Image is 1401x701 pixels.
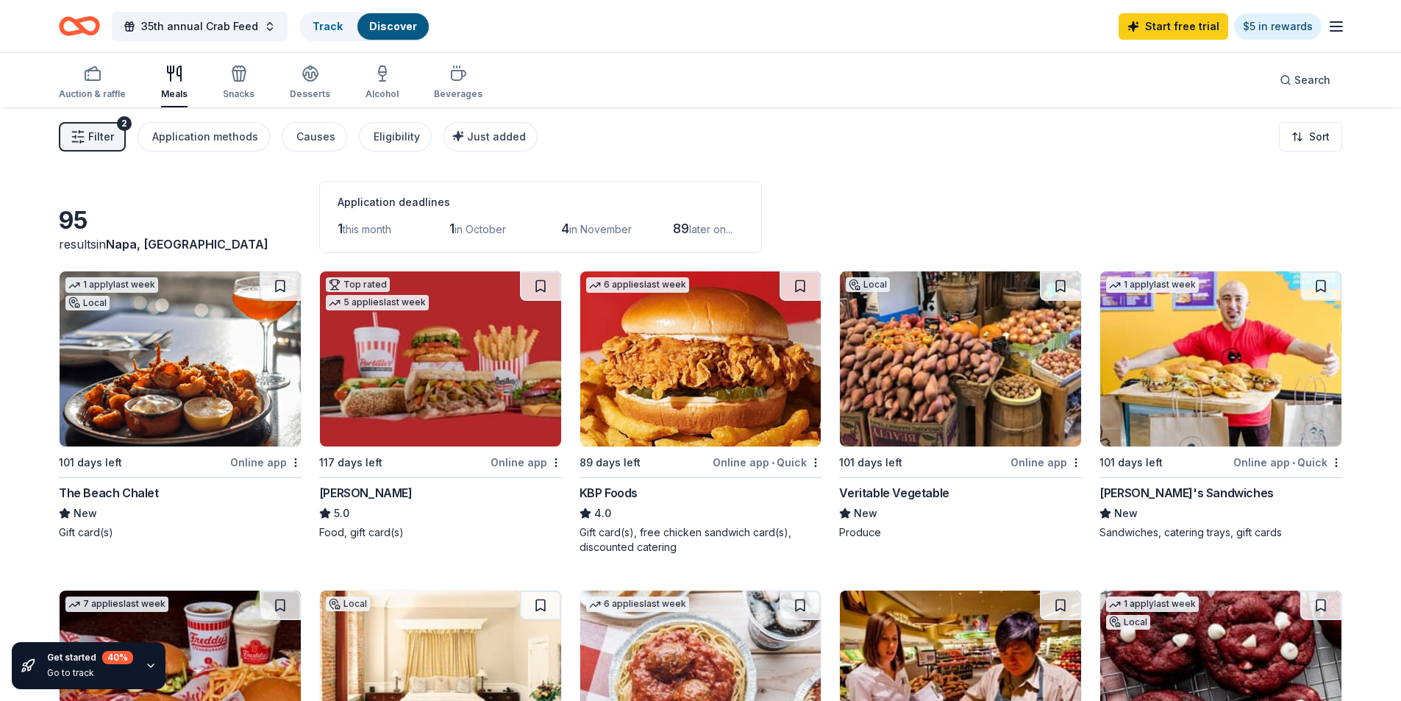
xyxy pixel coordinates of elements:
[223,59,254,107] button: Snacks
[434,59,482,107] button: Beverages
[580,271,822,555] a: Image for KBP Foods6 applieslast week89 days leftOnline app•QuickKBP Foods4.0Gift card(s), free c...
[713,453,821,472] div: Online app Quick
[854,505,877,522] span: New
[1268,65,1342,95] button: Search
[320,271,561,446] img: Image for Portillo's
[338,193,744,211] div: Application deadlines
[1233,453,1342,472] div: Online app Quick
[1106,615,1150,630] div: Local
[47,667,133,679] div: Go to track
[366,59,399,107] button: Alcohol
[319,454,382,472] div: 117 days left
[1099,271,1342,540] a: Image for Ike's Sandwiches1 applylast week101 days leftOnline app•Quick[PERSON_NAME]'s Sandwiches...
[74,505,97,522] span: New
[467,130,526,143] span: Just added
[1234,13,1322,40] a: $5 in rewards
[1279,122,1342,152] button: Sort
[65,597,168,612] div: 7 applies last week
[1294,71,1330,89] span: Search
[1100,271,1341,446] img: Image for Ike's Sandwiches
[326,295,429,310] div: 5 applies last week
[59,59,126,107] button: Auction & raffle
[580,454,641,472] div: 89 days left
[839,525,1082,540] div: Produce
[839,454,902,472] div: 101 days left
[313,20,343,32] a: Track
[59,9,100,43] a: Home
[580,525,822,555] div: Gift card(s), free chicken sandwich card(s), discounted catering
[1099,525,1342,540] div: Sandwiches, catering trays, gift cards
[319,484,413,502] div: [PERSON_NAME]
[59,206,302,235] div: 95
[1010,453,1082,472] div: Online app
[290,88,330,100] div: Desserts
[366,88,399,100] div: Alcohol
[586,277,689,293] div: 6 applies last week
[59,235,302,253] div: results
[569,223,632,235] span: in November
[102,651,133,664] div: 40 %
[580,271,821,446] img: Image for KBP Foods
[326,277,390,292] div: Top rated
[594,505,611,522] span: 4.0
[1309,128,1330,146] span: Sort
[1099,454,1163,472] div: 101 days left
[106,237,268,252] span: Napa, [GEOGRAPHIC_DATA]
[161,88,188,100] div: Meals
[491,453,562,472] div: Online app
[561,221,569,236] span: 4
[296,128,335,146] div: Causes
[1114,505,1138,522] span: New
[290,59,330,107] button: Desserts
[334,505,349,522] span: 5.0
[586,597,689,612] div: 6 applies last week
[673,221,689,236] span: 89
[1119,13,1228,40] a: Start free trial
[359,122,432,152] button: Eligibility
[326,597,370,611] div: Local
[1099,484,1274,502] div: [PERSON_NAME]'s Sandwiches
[282,122,347,152] button: Causes
[846,277,890,292] div: Local
[434,88,482,100] div: Beverages
[374,128,420,146] div: Eligibility
[117,116,132,131] div: 2
[223,88,254,100] div: Snacks
[152,128,258,146] div: Application methods
[88,128,114,146] span: Filter
[65,277,158,293] div: 1 apply last week
[59,525,302,540] div: Gift card(s)
[141,18,258,35] span: 35th annual Crab Feed
[59,484,159,502] div: The Beach Chalet
[60,271,301,446] img: Image for The Beach Chalet
[1292,457,1295,469] span: •
[299,12,430,41] button: TrackDiscover
[343,223,391,235] span: this month
[59,88,126,100] div: Auction & raffle
[138,122,270,152] button: Application methods
[65,296,110,310] div: Local
[161,59,188,107] button: Meals
[839,484,949,502] div: Veritable Vegetable
[449,221,454,236] span: 1
[771,457,774,469] span: •
[59,271,302,540] a: Image for The Beach Chalet1 applylast weekLocal101 days leftOnline appThe Beach ChaletNewGift car...
[689,223,732,235] span: later on...
[338,221,343,236] span: 1
[1106,277,1199,293] div: 1 apply last week
[839,271,1082,540] a: Image for Veritable VegetableLocal101 days leftOnline appVeritable VegetableNewProduce
[1106,597,1199,612] div: 1 apply last week
[319,525,562,540] div: Food, gift card(s)
[369,20,417,32] a: Discover
[59,122,126,152] button: Filter2
[96,237,268,252] span: in
[112,12,288,41] button: 35th annual Crab Feed
[454,223,506,235] span: in October
[840,271,1081,446] img: Image for Veritable Vegetable
[580,484,638,502] div: KBP Foods
[319,271,562,540] a: Image for Portillo'sTop rated5 applieslast week117 days leftOnline app[PERSON_NAME]5.0Food, gift ...
[443,122,538,152] button: Just added
[59,454,122,472] div: 101 days left
[47,651,133,664] div: Get started
[230,453,302,472] div: Online app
